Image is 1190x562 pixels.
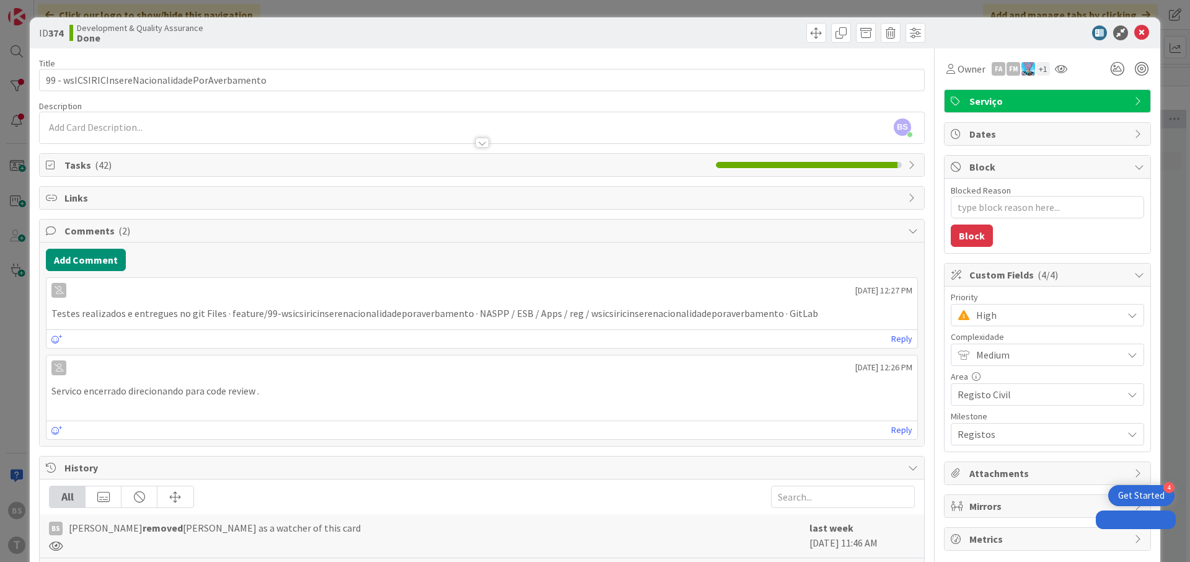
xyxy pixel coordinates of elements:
[39,58,55,69] label: Title
[39,100,82,112] span: Description
[969,532,1128,546] span: Metrics
[95,159,112,171] span: ( 42 )
[51,384,912,398] p: Servico encerrado direcionando para code review .
[951,225,993,247] button: Block
[951,372,1144,381] div: Area
[64,190,902,205] span: Links
[51,306,912,321] p: Testes realizados e entregues no git Files · feature/99-wsicsiricinserenacionalidadeporaverbament...
[77,23,203,33] span: Development & Quality Assurance
[1007,62,1020,76] div: FM
[969,127,1128,141] span: Dates
[992,62,1005,76] div: FA
[64,460,902,475] span: History
[951,293,1144,301] div: Priority
[951,332,1144,341] div: Complexidade
[1036,62,1050,76] div: + 1
[976,346,1116,364] span: Medium
[891,331,912,347] a: Reply
[951,185,1011,196] label: Blocked Reason
[1038,269,1058,281] span: ( 4/4 )
[1021,62,1035,76] img: SF
[969,267,1128,282] span: Custom Fields
[958,61,985,76] span: Owner
[77,33,203,43] b: Done
[969,94,1128,109] span: Serviço
[855,361,912,374] span: [DATE] 12:26 PM
[1118,489,1165,502] div: Get Started
[855,284,912,297] span: [DATE] 12:27 PM
[143,522,183,534] b: removed
[49,522,63,535] div: BS
[118,225,130,237] span: ( 2 )
[1163,482,1175,493] div: 4
[894,118,911,136] span: BS
[958,426,1116,443] span: Registos
[969,499,1128,514] span: Mirrors
[809,520,915,551] div: [DATE] 11:46 AM
[1108,485,1175,506] div: Open Get Started checklist, remaining modules: 4
[46,249,126,271] button: Add Comment
[809,522,853,534] b: last week
[69,520,361,535] span: [PERSON_NAME] [PERSON_NAME] as a watcher of this card
[64,158,710,172] span: Tasks
[891,422,912,438] a: Reply
[48,27,63,39] b: 374
[771,486,915,508] input: Search...
[976,306,1116,324] span: High
[39,69,925,91] input: type card name here...
[969,159,1128,174] span: Block
[64,223,902,238] span: Comments
[50,486,86,507] div: All
[951,412,1144,421] div: Milestone
[958,386,1116,403] span: Registo Civil
[969,466,1128,481] span: Attachments
[39,25,63,40] span: ID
